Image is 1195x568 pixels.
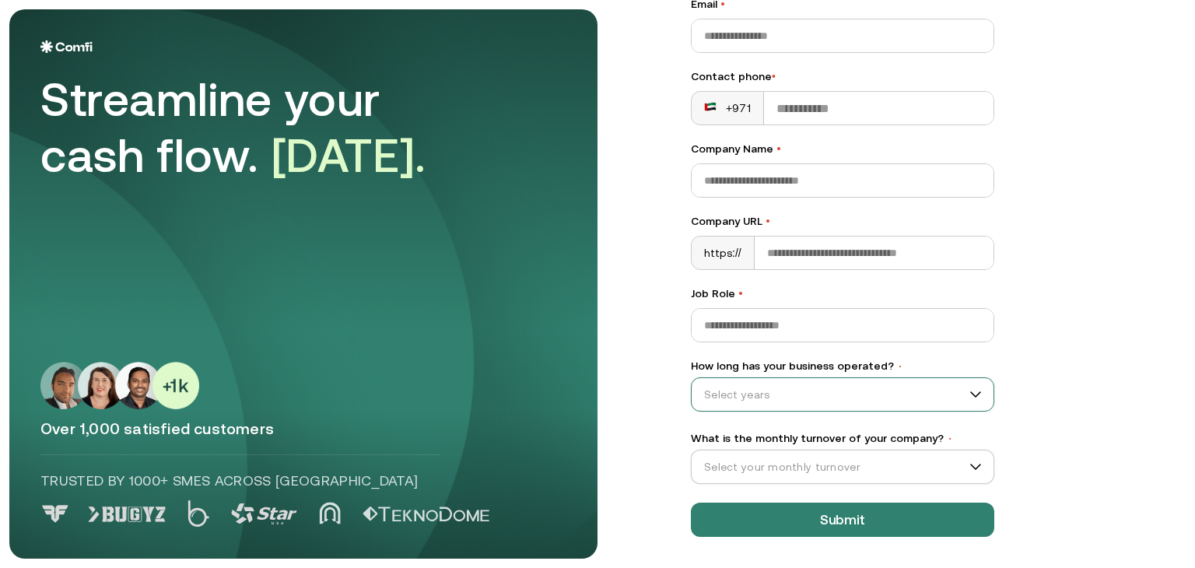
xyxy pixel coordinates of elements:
[691,430,994,447] label: What is the monthly turnover of your company?
[766,215,770,227] span: •
[947,433,953,444] span: •
[776,142,781,155] span: •
[691,503,994,537] button: Submit
[363,507,489,522] img: Logo 5
[897,361,903,372] span: •
[738,287,743,300] span: •
[704,100,751,116] div: +971
[272,128,426,182] span: [DATE].
[691,141,994,157] label: Company Name
[772,70,776,82] span: •
[691,68,994,85] div: Contact phone
[691,358,994,374] label: How long has your business operated?
[319,502,341,524] img: Logo 4
[40,40,93,53] img: Logo
[691,286,994,302] label: Job Role
[40,72,476,184] div: Streamline your cash flow.
[40,505,70,523] img: Logo 0
[40,471,440,491] p: Trusted by 1000+ SMEs across [GEOGRAPHIC_DATA]
[40,419,566,439] p: Over 1,000 satisfied customers
[231,503,297,524] img: Logo 3
[88,507,166,522] img: Logo 1
[187,500,209,527] img: Logo 2
[692,237,755,269] div: https://
[691,213,994,230] label: Company URL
